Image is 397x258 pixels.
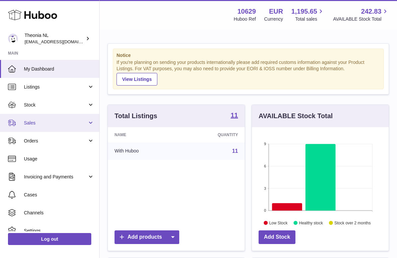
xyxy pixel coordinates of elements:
span: Orders [24,138,87,144]
text: 6 [264,164,266,168]
span: Invoicing and Payments [24,174,87,180]
span: 242.83 [361,7,381,16]
span: Listings [24,84,87,90]
a: Add Stock [259,230,295,244]
span: Stock [24,102,87,108]
span: Usage [24,156,94,162]
span: Total sales [295,16,325,22]
strong: Notice [117,52,380,59]
th: Name [108,127,180,142]
span: Channels [24,210,94,216]
span: Settings [24,228,94,234]
a: Add products [115,230,179,244]
strong: EUR [269,7,283,16]
a: Log out [8,233,91,245]
th: Quantity [180,127,245,142]
div: Currency [264,16,283,22]
span: 1,195.65 [291,7,317,16]
strong: 10629 [237,7,256,16]
text: 9 [264,142,266,146]
a: 1,195.65 Total sales [291,7,325,22]
span: My Dashboard [24,66,94,72]
span: AVAILABLE Stock Total [333,16,389,22]
h3: AVAILABLE Stock Total [259,112,333,121]
text: Healthy stock [299,220,323,225]
span: Sales [24,120,87,126]
a: 11 [232,148,238,154]
strong: 11 [231,112,238,119]
div: Theonia NL [25,32,84,45]
h3: Total Listings [115,112,157,121]
a: View Listings [117,73,157,86]
a: 242.83 AVAILABLE Stock Total [333,7,389,22]
text: 0 [264,208,266,212]
div: Huboo Ref [234,16,256,22]
span: [EMAIL_ADDRESS][DOMAIN_NAME] [25,39,98,44]
span: Cases [24,192,94,198]
text: Stock over 2 months [334,220,370,225]
a: 11 [231,112,238,120]
text: Low Stock [269,220,288,225]
text: 3 [264,186,266,190]
div: If you're planning on sending your products internationally please add required customs informati... [117,59,380,85]
img: info@wholesomegoods.eu [8,34,18,44]
td: With Huboo [108,142,180,160]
